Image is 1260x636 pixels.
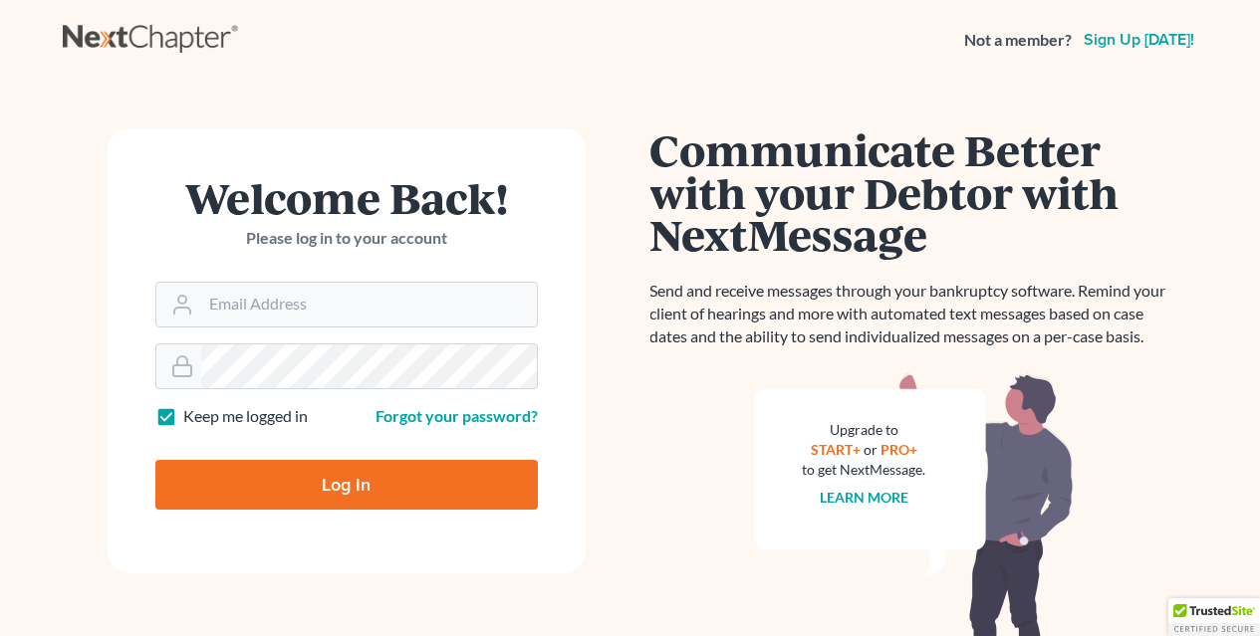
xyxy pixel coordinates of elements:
p: Please log in to your account [155,227,538,250]
p: Send and receive messages through your bankruptcy software. Remind your client of hearings and mo... [650,280,1178,348]
div: Upgrade to [803,420,926,440]
strong: Not a member? [964,29,1072,52]
a: Forgot your password? [376,406,538,425]
input: Email Address [201,283,537,326]
a: PRO+ [881,441,917,458]
div: TrustedSite Certified [1168,598,1260,636]
label: Keep me logged in [183,405,308,428]
div: to get NextMessage. [803,460,926,480]
h1: Communicate Better with your Debtor with NextMessage [650,128,1178,256]
input: Log In [155,460,538,510]
a: START+ [811,441,861,458]
a: Sign up [DATE]! [1080,32,1198,48]
span: or [864,441,878,458]
h1: Welcome Back! [155,176,538,219]
a: Learn more [820,489,908,506]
